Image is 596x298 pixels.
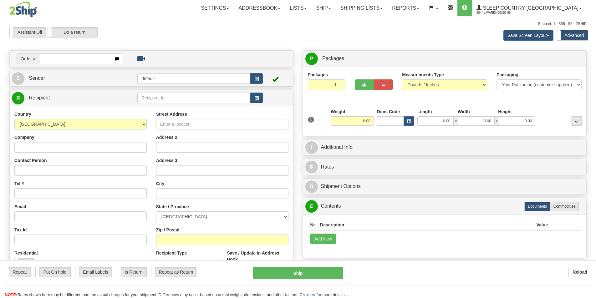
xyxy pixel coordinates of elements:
[285,0,311,16] a: Lists
[36,267,70,277] label: Put On hold
[573,270,587,275] b: Reload
[12,92,24,104] span: R
[14,250,38,256] label: Residential
[9,21,587,27] div: Support: 1 - 855 - 55 - 2SHIP
[12,72,137,85] a: S Sender
[5,267,31,277] label: Repeat
[568,267,591,277] button: Reload
[151,267,196,277] label: Repeat as Return
[318,219,534,231] th: Description
[48,27,97,37] label: Do a return
[322,56,344,61] span: Packages
[156,157,177,164] label: Address 3
[305,141,584,154] a: IAdditional Info
[29,95,50,100] span: Recipient
[305,200,584,213] a: CContents
[582,117,595,181] iframe: chat widget
[377,109,400,115] label: Dims Code
[305,161,584,174] a: $Rates
[253,267,343,279] button: Ship
[137,93,251,103] input: Recipient Id
[156,227,180,233] label: Zip / Postal
[305,180,318,193] span: O
[308,72,328,78] label: Packages
[534,219,550,231] th: Value
[156,250,187,256] label: Recipient Type
[156,119,288,129] input: Enter a location
[311,0,335,16] a: Ship
[571,116,582,126] div: ...
[9,2,37,17] img: logo2044.jpg
[524,202,550,211] label: Documents
[454,116,458,126] span: x
[402,72,444,78] label: Measurements Type
[14,111,31,117] label: Country
[308,117,314,123] span: 1
[331,109,345,115] label: Weight
[10,27,46,37] label: Assistant Off
[550,202,579,211] label: Commodities
[137,73,251,84] input: Sender Id
[495,116,499,126] span: x
[305,200,318,213] span: C
[5,292,17,297] span: NOTE:
[75,267,112,277] label: Email Labels
[156,134,177,140] label: Address 2
[336,0,387,16] a: Shipping lists
[498,109,512,115] label: Height
[17,53,39,64] span: Order #
[15,258,33,268] label: No
[12,72,24,85] span: S
[117,267,146,277] label: Is Return
[196,0,234,16] a: Settings
[305,141,318,154] span: I
[497,72,518,78] label: Packaging
[557,30,588,40] label: Advanced
[14,204,26,210] label: Email
[234,0,285,16] a: Addressbook
[308,292,317,297] a: here
[503,30,553,41] button: Save Screen Layout
[14,134,34,140] label: Company
[29,75,45,81] span: Sender
[417,109,432,115] label: Length
[14,180,24,187] label: Tel #
[12,92,124,104] a: R Recipient
[305,161,318,173] span: $
[14,157,47,164] label: Contact Person
[156,111,187,117] label: Street Address
[156,180,164,187] label: City
[310,234,336,244] button: Add New
[305,52,584,65] a: P Packages
[481,5,578,11] span: Sleep Country [GEOGRAPHIC_DATA]
[387,0,424,16] a: Reports
[156,204,189,210] label: State / Province
[472,0,586,16] a: Sleep Country [GEOGRAPHIC_DATA] 2044 / Warehouse 96
[305,180,584,193] a: OShipment Options
[458,109,470,115] label: Width
[227,250,288,262] label: Save / Update in Address Book
[476,10,523,16] span: 2044 / Warehouse 96
[305,53,318,65] span: P
[308,219,318,231] th: Nr
[14,227,27,233] label: Tax Id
